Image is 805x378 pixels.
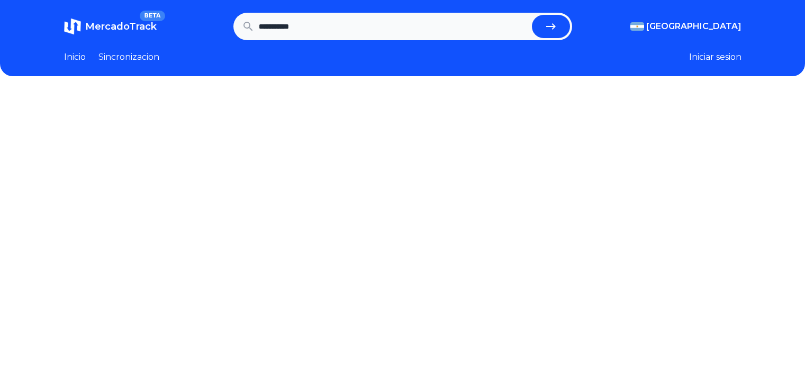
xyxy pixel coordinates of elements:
[64,18,157,35] a: MercadoTrackBETA
[630,22,644,31] img: Argentina
[646,20,741,33] span: [GEOGRAPHIC_DATA]
[689,51,741,64] button: Iniciar sesion
[98,51,159,64] a: Sincronizacion
[140,11,165,21] span: BETA
[64,51,86,64] a: Inicio
[64,18,81,35] img: MercadoTrack
[85,21,157,32] span: MercadoTrack
[630,20,741,33] button: [GEOGRAPHIC_DATA]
